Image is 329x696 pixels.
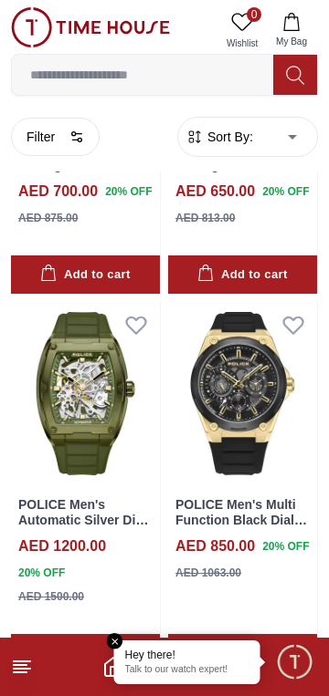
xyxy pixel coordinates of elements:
[269,35,314,48] span: My Bag
[125,664,249,677] p: Talk to our watch expert!
[175,142,296,203] a: POLICE Women's Analog Black Dial Watch - PEWLG0038403
[102,656,124,678] a: Home
[125,648,249,662] div: Hey there!
[175,497,307,557] a: POLICE Men's Multi Function Black Dial Watch - PEWJQ2203241
[18,588,84,605] div: AED 1500.00
[247,7,261,22] span: 0
[11,7,170,47] img: ...
[18,181,98,203] h4: AED 700.00
[105,183,152,200] span: 20 % OFF
[262,538,309,555] span: 20 % OFF
[18,142,147,203] a: POLICE Women's Analog Green MOP Dial Watch - PEWLG0038840
[18,535,106,557] h4: AED 1200.00
[197,265,287,286] div: Add to cart
[11,634,160,673] button: Add to cart
[186,128,253,146] button: Sort By:
[11,255,160,295] button: Add to cart
[265,7,318,54] button: My Bag
[262,183,309,200] span: 20 % OFF
[275,642,315,682] div: Chat Widget
[219,7,265,54] a: 0Wishlist
[175,210,235,226] div: AED 813.00
[175,535,255,557] h4: AED 850.00
[40,265,130,286] div: Add to cart
[18,497,148,557] a: POLICE Men's Automatic Silver Dial Watch - PEWJR0005906
[107,633,123,649] em: Close tooltip
[175,565,241,581] div: AED 1063.00
[204,128,253,146] span: Sort By:
[175,181,255,203] h4: AED 650.00
[18,210,78,226] div: AED 875.00
[219,36,265,50] span: Wishlist
[168,255,317,295] button: Add to cart
[168,301,317,486] img: POLICE Men's Multi Function Black Dial Watch - PEWJQ2203241
[11,118,100,156] button: Filter
[18,565,65,581] span: 20 % OFF
[11,301,160,486] img: POLICE Men's Automatic Silver Dial Watch - PEWJR0005906
[168,634,317,673] button: Add to cart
